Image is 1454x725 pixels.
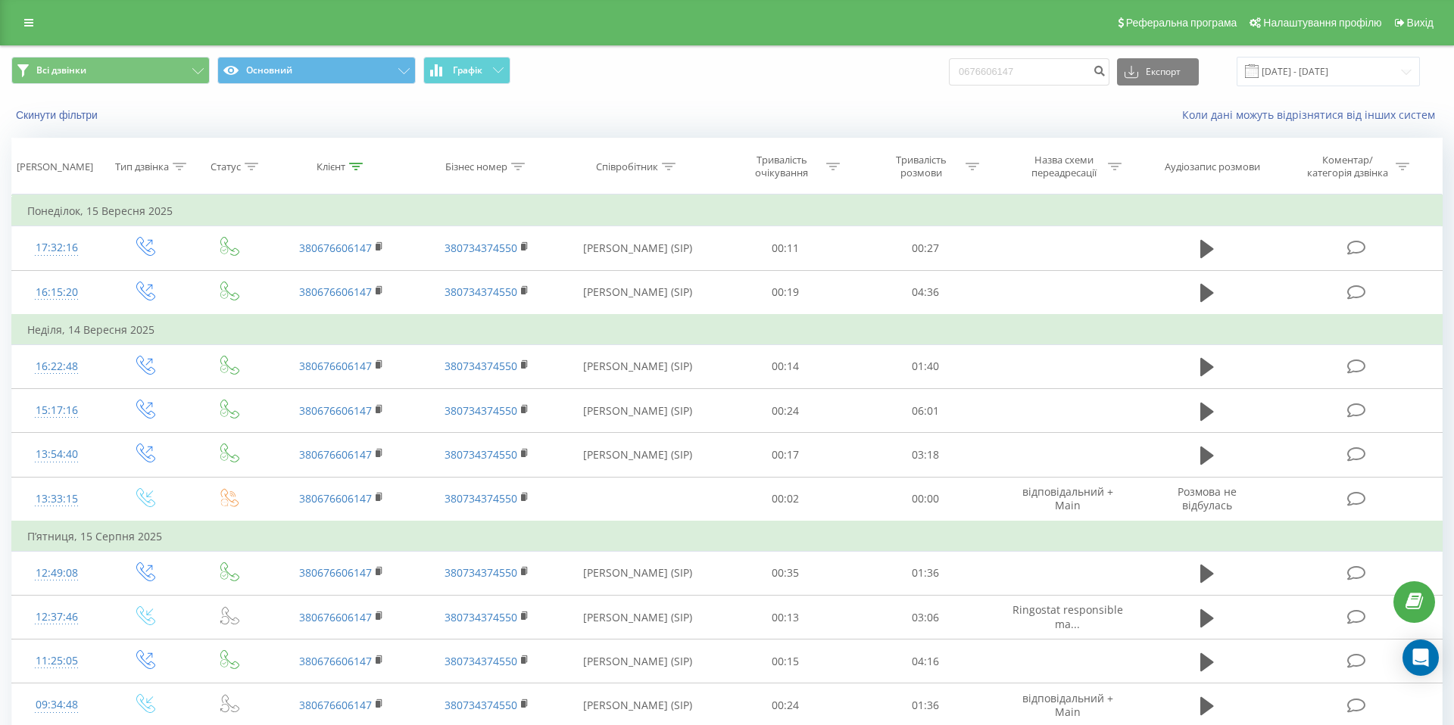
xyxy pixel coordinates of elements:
div: 16:15:20 [27,278,86,307]
button: Експорт [1117,58,1199,86]
td: 00:11 [716,226,855,270]
td: [PERSON_NAME] (SIP) [559,551,716,595]
div: 16:22:48 [27,352,86,381]
td: 01:36 [855,551,994,595]
span: Реферальна програма [1126,17,1237,29]
td: 00:02 [716,477,855,521]
span: Вихід [1407,17,1434,29]
a: 380676606147 [299,359,372,373]
div: Open Intercom Messenger [1403,639,1439,676]
span: Розмова не відбулась [1178,484,1237,512]
td: 03:06 [855,596,994,639]
div: 13:54:40 [27,440,86,469]
div: Статус [211,160,241,173]
a: 380734374550 [445,285,517,299]
td: 04:16 [855,639,994,683]
button: Скинути фільтри [11,108,105,122]
span: Ringostat responsible ma... [1012,602,1123,630]
div: 15:17:16 [27,396,86,425]
button: Графік [423,57,510,84]
div: Співробітник [596,160,658,173]
a: 380676606147 [299,565,372,580]
td: 04:36 [855,270,994,315]
button: Всі дзвінки [11,57,210,84]
td: 00:00 [855,477,994,521]
div: Назва схеми переадресації [1023,154,1104,179]
div: Бізнес номер [445,160,507,173]
td: 06:01 [855,389,994,433]
span: Налаштування профілю [1263,17,1381,29]
td: [PERSON_NAME] (SIP) [559,270,716,315]
div: 09:34:48 [27,690,86,720]
div: 12:37:46 [27,602,86,632]
td: [PERSON_NAME] (SIP) [559,344,716,388]
td: 00:35 [716,551,855,595]
td: [PERSON_NAME] (SIP) [559,596,716,639]
td: П’ятниця, 15 Серпня 2025 [12,521,1443,552]
a: 380676606147 [299,447,372,462]
div: Тип дзвінка [115,160,169,173]
div: 13:33:15 [27,484,86,514]
td: 00:27 [855,226,994,270]
a: 380676606147 [299,491,372,506]
div: [PERSON_NAME] [17,160,93,173]
td: 01:40 [855,344,994,388]
a: 380734374550 [445,447,517,462]
a: 380734374550 [445,491,517,506]
td: 00:17 [716,433,855,477]
input: Пошук за номером [949,58,1109,86]
td: [PERSON_NAME] (SIP) [559,226,716,270]
td: [PERSON_NAME] (SIP) [559,389,716,433]
a: 380676606147 [299,403,372,418]
a: 380734374550 [445,698,517,712]
td: 00:13 [716,596,855,639]
div: Клієнт [317,160,345,173]
a: Коли дані можуть відрізнятися вiд інших систем [1182,107,1443,122]
td: 00:24 [716,389,855,433]
td: Понеділок, 15 Вересня 2025 [12,196,1443,226]
div: Коментар/категорія дзвінка [1303,154,1392,179]
span: Графік [453,65,482,76]
a: 380676606147 [299,610,372,624]
a: 380734374550 [445,359,517,373]
div: 17:32:16 [27,233,86,263]
td: [PERSON_NAME] (SIP) [559,433,716,477]
a: 380676606147 [299,285,372,299]
div: Аудіозапис розмови [1165,160,1260,173]
a: 380734374550 [445,403,517,418]
a: 380734374550 [445,610,517,624]
div: Тривалість розмови [881,154,962,179]
td: 00:15 [716,639,855,683]
a: 380676606147 [299,698,372,712]
a: 380676606147 [299,654,372,668]
a: 380676606147 [299,241,372,255]
td: відповідальний + Main [995,477,1140,521]
div: 11:25:05 [27,646,86,676]
div: 12:49:08 [27,559,86,588]
a: 380734374550 [445,654,517,668]
td: 00:14 [716,344,855,388]
td: [PERSON_NAME] (SIP) [559,639,716,683]
td: 00:19 [716,270,855,315]
a: 380734374550 [445,241,517,255]
td: 03:18 [855,433,994,477]
button: Основний [217,57,416,84]
a: 380734374550 [445,565,517,580]
div: Тривалість очікування [741,154,822,179]
td: Неділя, 14 Вересня 2025 [12,315,1443,345]
span: Всі дзвінки [36,64,86,76]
